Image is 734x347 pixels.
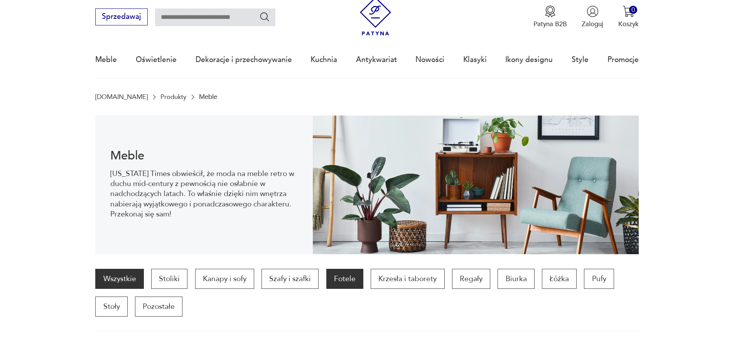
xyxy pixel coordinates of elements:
p: Zaloguj [582,20,603,28]
a: Krzesła i taborety [371,269,444,289]
a: Stoliki [151,269,187,289]
a: Kanapy i sofy [195,269,254,289]
a: Pufy [584,269,614,289]
h1: Meble [110,150,298,161]
a: Szafy i szafki [262,269,319,289]
p: Patyna B2B [533,20,567,28]
a: Promocje [607,42,639,77]
a: Kuchnia [310,42,337,77]
div: 0 [629,6,637,14]
a: Dekoracje i przechowywanie [196,42,292,77]
button: Zaloguj [582,5,603,28]
a: Antykwariat [356,42,397,77]
img: Ikona medalu [544,5,556,17]
button: Sprzedawaj [95,8,147,25]
a: [DOMAIN_NAME] [95,93,148,101]
img: Meble [313,116,639,254]
a: Fotele [326,269,363,289]
a: Style [572,42,589,77]
a: Ikona medaluPatyna B2B [533,5,567,28]
a: Łóżka [542,269,577,289]
a: Wszystkie [95,269,143,289]
img: Ikona koszyka [623,5,634,17]
button: 0Koszyk [618,5,639,28]
a: Pozostałe [135,297,182,317]
button: Patyna B2B [533,5,567,28]
a: Nowości [415,42,444,77]
a: Sprzedawaj [95,14,147,20]
a: Stoły [95,297,127,317]
p: [US_STATE] Times obwieścił, że moda na meble retro w duchu mid-century z pewnością nie osłabnie w... [110,169,298,220]
p: Koszyk [618,20,639,28]
a: Oświetlenie [136,42,177,77]
a: Ikony designu [505,42,553,77]
a: Meble [95,42,117,77]
p: Meble [199,93,217,101]
a: Produkty [160,93,186,101]
a: Biurka [498,269,534,289]
a: Regały [452,269,490,289]
img: Ikonka użytkownika [587,5,599,17]
a: Klasyki [463,42,487,77]
button: Szukaj [259,11,270,22]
